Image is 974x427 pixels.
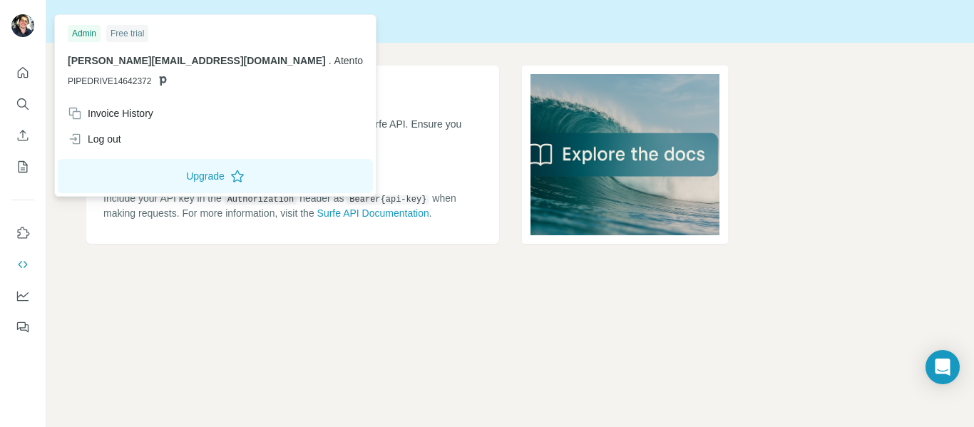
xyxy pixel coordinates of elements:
[225,195,297,205] code: Authorization
[103,191,482,220] p: Include your API key in the header as when making requests. For more information, visit the .
[926,350,960,384] div: Open Intercom Messenger
[68,75,151,88] span: PIPEDRIVE14642372
[11,154,34,180] button: My lists
[11,283,34,309] button: Dashboard
[68,25,101,42] div: Admin
[11,91,34,117] button: Search
[317,207,429,219] a: Surfe API Documentation
[11,220,34,246] button: Use Surfe on LinkedIn
[68,55,326,66] span: [PERSON_NAME][EMAIL_ADDRESS][DOMAIN_NAME]
[11,123,34,148] button: Enrich CSV
[68,132,121,146] div: Log out
[11,314,34,340] button: Feedback
[46,11,974,31] div: Surfe API
[347,195,429,205] code: Bearer {api-key}
[11,60,34,86] button: Quick start
[58,159,373,193] button: Upgrade
[329,55,332,66] span: .
[106,25,148,42] div: Free trial
[68,106,153,120] div: Invoice History
[334,55,363,66] span: Atento
[11,252,34,277] button: Use Surfe API
[11,14,34,37] img: Avatar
